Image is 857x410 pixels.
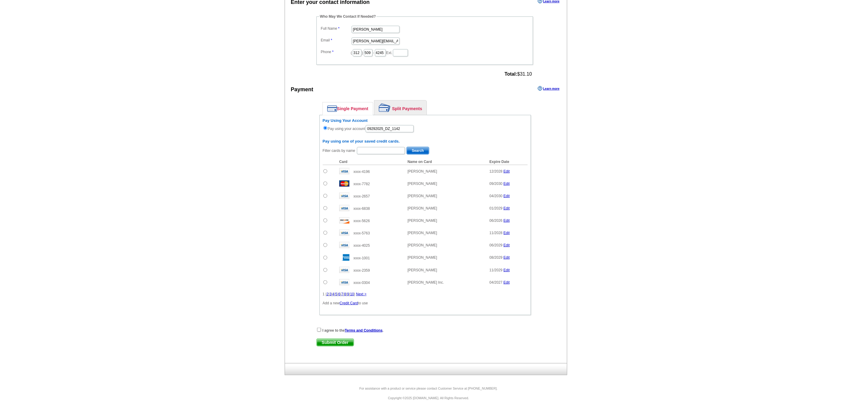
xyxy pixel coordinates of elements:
label: Email [321,38,351,43]
span: xxxx-0304 [353,281,370,285]
div: 1 | | | | | | | | | | [323,291,528,297]
a: Edit [504,280,510,285]
p: Add a new to use [323,300,528,306]
h6: Pay using one of your saved credit cards. [323,139,528,144]
span: xxxx-4196 [353,170,370,174]
dd: ( ) - Ext. [319,48,530,57]
span: Search [407,147,429,154]
span: [PERSON_NAME] [408,169,437,173]
div: Pay using your account [323,118,528,133]
legend: Who May We Contact If Needed? [319,14,376,19]
span: [PERSON_NAME] [408,231,437,235]
span: 12/2028 [490,169,502,173]
span: xxxx-1001 [353,256,370,260]
strong: Total: [505,71,517,77]
span: [PERSON_NAME] [408,255,437,260]
span: xxxx-4025 [353,243,370,248]
img: disc.gif [339,217,349,224]
span: [PERSON_NAME] [408,182,437,186]
div: Payment [291,86,313,94]
label: Full Name [321,26,351,31]
a: Next > [356,292,367,296]
a: Edit [504,268,510,272]
input: PO #: [366,125,414,132]
img: visa.gif [339,267,349,273]
span: 09/2030 [490,182,502,186]
span: [PERSON_NAME] [408,219,437,223]
th: Card [336,159,405,165]
h6: Pay Using Your Account [323,118,528,123]
button: Search [406,147,429,155]
span: xxxx-2359 [353,268,370,273]
a: 3 [329,292,331,296]
a: Single Payment [323,102,373,115]
span: xxxx-2657 [353,194,370,198]
span: 04/2027 [490,280,502,285]
a: Learn more [538,86,559,91]
label: Filter cards by name [323,148,355,153]
span: 01/2029 [490,206,502,210]
span: 04/2030 [490,194,502,198]
a: 6 [338,292,340,296]
span: xxxx-5626 [353,219,370,223]
span: 11/2029 [490,268,502,272]
a: Edit [504,194,510,198]
span: [PERSON_NAME] Inc. [408,280,444,285]
a: 2 [327,292,329,296]
img: visa.gif [339,279,349,285]
span: [PERSON_NAME] [408,268,437,272]
span: [PERSON_NAME] [408,194,437,198]
a: Edit [504,169,510,173]
img: amex.gif [339,254,349,261]
a: Credit Card [340,301,358,305]
a: Edit [504,219,510,223]
img: split-payment.png [379,104,391,112]
img: visa.gif [339,205,349,211]
a: 5 [335,292,337,296]
img: mast.gif [339,180,349,187]
a: Edit [504,231,510,235]
iframe: LiveChat chat widget [737,270,857,410]
th: Name on Card [405,159,487,165]
span: $31.10 [505,71,532,77]
a: 8 [344,292,346,296]
span: 06/2029 [490,243,502,247]
img: visa.gif [339,230,349,236]
span: 11/2028 [490,231,502,235]
a: 7 [341,292,343,296]
span: [PERSON_NAME] [408,243,437,247]
label: Phone [321,49,351,55]
a: 10 [350,292,354,296]
img: visa.gif [339,193,349,199]
a: 4 [332,292,334,296]
span: xxxx-5763 [353,231,370,235]
span: [PERSON_NAME] [408,206,437,210]
span: xxxx-6838 [353,207,370,211]
img: visa.gif [339,242,349,248]
span: xxxx-7782 [353,182,370,186]
a: Terms and Conditions [345,328,383,333]
span: Submit Order [317,339,354,346]
strong: I agree to the . [322,328,384,333]
span: 08/2029 [490,255,502,260]
th: Expire Date [487,159,528,165]
a: Split Payments [374,101,427,115]
span: 06/2026 [490,219,502,223]
a: Edit [504,206,510,210]
img: single-payment.png [327,105,337,112]
a: 9 [347,292,349,296]
a: Edit [504,182,510,186]
a: Edit [504,243,510,247]
img: visa.gif [339,168,349,174]
a: Edit [504,255,510,260]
